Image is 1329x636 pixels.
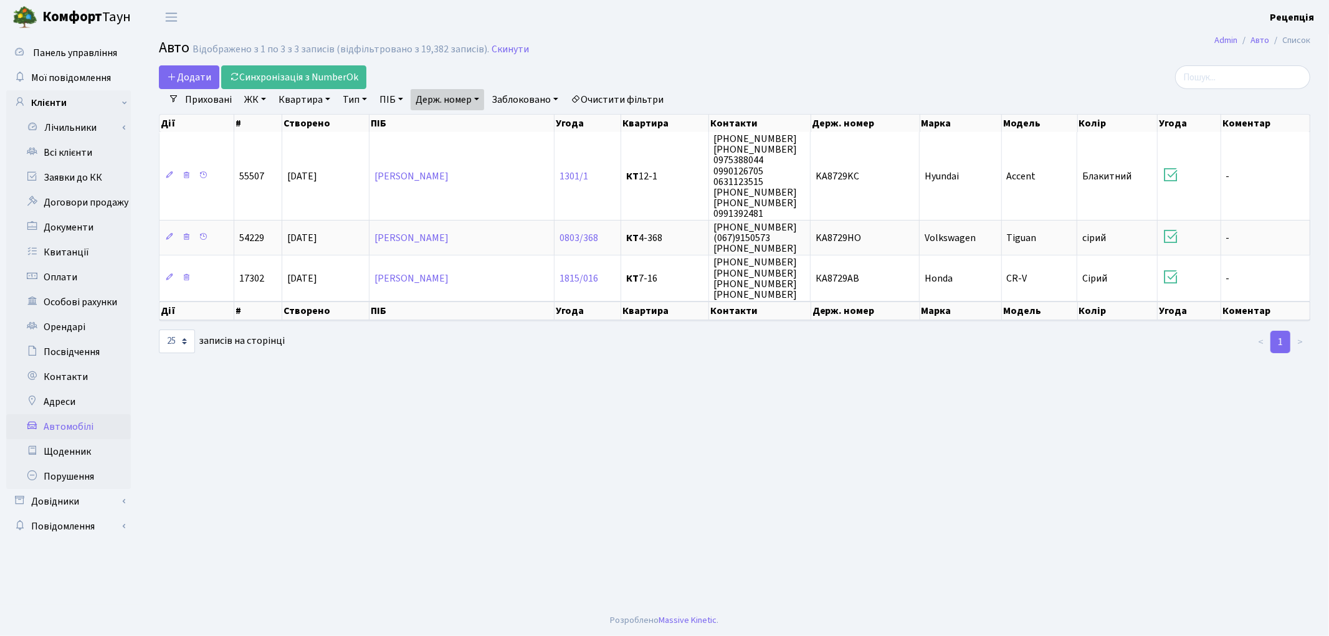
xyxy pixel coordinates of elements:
th: Угода [555,301,621,320]
img: logo.png [12,5,37,30]
span: Hyundai [925,169,959,183]
a: 1301/1 [560,169,588,183]
th: # [234,115,282,132]
th: Марка [920,115,1002,132]
a: Контакти [6,364,131,389]
th: Угода [1158,115,1221,132]
a: Автомобілі [6,414,131,439]
span: Блакитний [1082,169,1131,183]
div: Відображено з 1 по 3 з 3 записів (відфільтровано з 19,382 записів). [193,44,489,55]
th: Угода [555,115,621,132]
th: Модель [1002,115,1078,132]
span: [DATE] [287,231,317,245]
a: Особові рахунки [6,290,131,315]
th: Дії [160,115,234,132]
th: Квартира [621,301,709,320]
nav: breadcrumb [1196,27,1329,54]
a: Посвідчення [6,339,131,364]
label: записів на сторінці [159,330,285,353]
a: Документи [6,215,131,240]
th: # [234,301,282,320]
a: Щоденник [6,439,131,464]
span: Volkswagen [925,231,976,245]
th: Контакти [709,301,811,320]
a: Мої повідомлення [6,65,131,90]
a: Синхронізація з NumberOk [221,65,366,89]
span: [DATE] [287,272,317,285]
th: Квартира [621,115,709,132]
a: Порушення [6,464,131,489]
a: 0803/368 [560,231,598,245]
th: Держ. номер [811,115,920,132]
a: Орендарі [6,315,131,339]
a: Лічильники [14,115,131,140]
a: Квитанції [6,240,131,265]
span: Сірий [1082,272,1107,285]
a: Додати [159,65,219,89]
a: Заявки до КК [6,165,131,190]
th: Коментар [1221,115,1310,132]
a: Заблоковано [487,89,563,110]
span: Honda [925,272,953,285]
span: 12-1 [626,171,703,181]
th: Коментар [1221,301,1310,320]
th: Створено [282,115,369,132]
a: Massive Kinetic [659,614,717,627]
th: Дії [160,301,234,320]
a: Клієнти [6,90,131,115]
a: [PERSON_NAME] [374,169,449,183]
a: ЖК [239,89,271,110]
span: CR-V [1007,272,1027,285]
span: [PHONE_NUMBER] [PHONE_NUMBER] [PHONE_NUMBER] [PHONE_NUMBER] [714,256,798,301]
span: Tiguan [1007,231,1037,245]
span: 4-368 [626,233,703,243]
span: [PHONE_NUMBER] (067)9150573 [PHONE_NUMBER] [714,221,798,255]
input: Пошук... [1175,65,1310,89]
th: Колір [1078,301,1158,320]
a: Панель управління [6,40,131,65]
b: КТ [626,272,639,285]
a: Авто [1250,34,1269,47]
span: [DATE] [287,169,317,183]
span: KA8729KC [816,169,859,183]
a: Квартира [274,89,335,110]
div: Розроблено . [611,614,719,627]
th: Держ. номер [811,301,920,320]
th: Створено [282,301,369,320]
th: Модель [1002,301,1078,320]
span: Додати [167,70,211,84]
a: Адреси [6,389,131,414]
b: КТ [626,231,639,245]
th: ПІБ [369,301,555,320]
span: Авто [159,37,189,59]
a: [PERSON_NAME] [374,272,449,285]
span: 54229 [239,231,264,245]
a: Довідники [6,489,131,514]
span: - [1226,272,1230,285]
b: Комфорт [42,7,102,27]
span: сірий [1082,231,1106,245]
a: Очистити фільтри [566,89,669,110]
a: Договори продажу [6,190,131,215]
th: Марка [920,301,1002,320]
a: Тип [338,89,372,110]
li: Список [1269,34,1310,47]
span: Мої повідомлення [31,71,111,85]
span: КА8729АВ [816,272,859,285]
b: КТ [626,169,639,183]
span: Таун [42,7,131,28]
a: Рецепція [1270,10,1314,25]
span: - [1226,169,1230,183]
span: 7-16 [626,273,703,283]
button: Переключити навігацію [156,7,187,27]
a: 1815/016 [560,272,598,285]
th: Колір [1078,115,1158,132]
a: Повідомлення [6,514,131,539]
a: Приховані [180,89,237,110]
a: Скинути [492,44,529,55]
a: Admin [1214,34,1237,47]
b: Рецепція [1270,11,1314,24]
span: 17302 [239,272,264,285]
span: Панель управління [33,46,117,60]
th: Контакти [709,115,811,132]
